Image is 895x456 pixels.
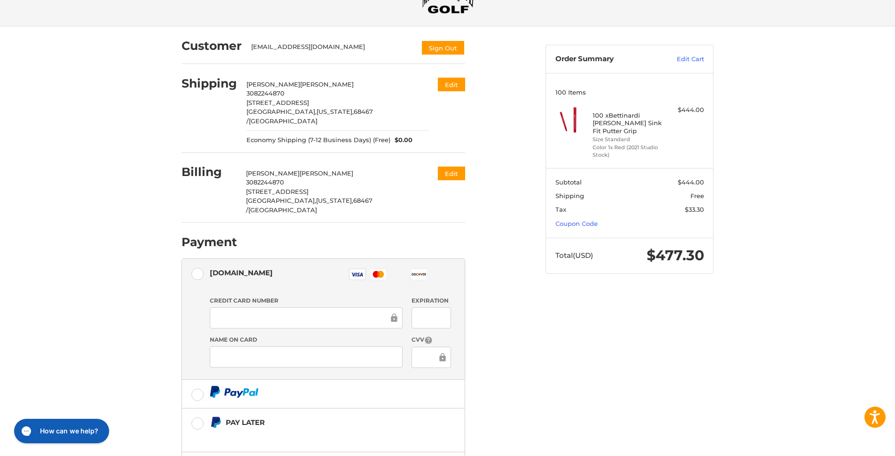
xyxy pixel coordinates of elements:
[182,39,242,53] h2: Customer
[412,296,451,305] label: Expiration
[657,55,704,64] a: Edit Cart
[182,165,237,179] h2: Billing
[690,192,704,200] span: Free
[246,108,373,125] span: 68467 /
[210,416,222,428] img: Pay Later icon
[246,169,300,177] span: [PERSON_NAME]
[685,206,704,213] span: $33.30
[210,432,406,440] iframe: PayPal Message 1
[555,178,582,186] span: Subtotal
[246,188,309,195] span: [STREET_ADDRESS]
[438,78,465,91] button: Edit
[210,296,403,305] label: Credit Card Number
[182,76,237,91] h2: Shipping
[593,136,665,144] li: Size Standard
[246,136,390,145] span: Economy Shipping (7-12 Business Days) (Free)
[593,112,665,135] h4: 100 x Bettinardi [PERSON_NAME] Sink Fit Putter Grip
[316,197,353,204] span: [US_STATE],
[246,89,285,97] span: 3082244870
[317,108,354,115] span: [US_STATE],
[182,235,237,249] h2: Payment
[593,144,665,159] li: Color 1x Red (2021 Studio Stock)
[647,247,704,264] span: $477.30
[300,80,354,88] span: [PERSON_NAME]
[251,42,412,56] div: [EMAIL_ADDRESS][DOMAIN_NAME]
[412,336,451,344] label: CVV
[226,415,406,430] div: Pay Later
[246,80,300,88] span: [PERSON_NAME]
[555,251,593,260] span: Total (USD)
[248,206,317,214] span: [GEOGRAPHIC_DATA]
[555,88,704,96] h3: 100 Items
[555,55,657,64] h3: Order Summary
[246,197,316,204] span: [GEOGRAPHIC_DATA],
[667,105,704,115] div: $444.00
[246,197,372,214] span: 68467 /
[9,416,113,447] iframe: Gorgias live chat messenger
[555,220,598,227] a: Coupon Code
[555,192,584,200] span: Shipping
[438,167,465,180] button: Edit
[246,108,317,115] span: [GEOGRAPHIC_DATA],
[210,336,403,344] label: Name on Card
[300,169,353,177] span: [PERSON_NAME]
[249,117,317,125] span: [GEOGRAPHIC_DATA]
[246,99,309,106] span: [STREET_ADDRESS]
[210,265,273,280] div: [DOMAIN_NAME]
[555,206,566,213] span: Tax
[421,40,465,56] button: Sign Out
[390,136,413,145] span: $0.00
[678,178,704,186] span: $444.00
[210,386,259,398] img: PayPal icon
[246,178,284,186] span: 3082244870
